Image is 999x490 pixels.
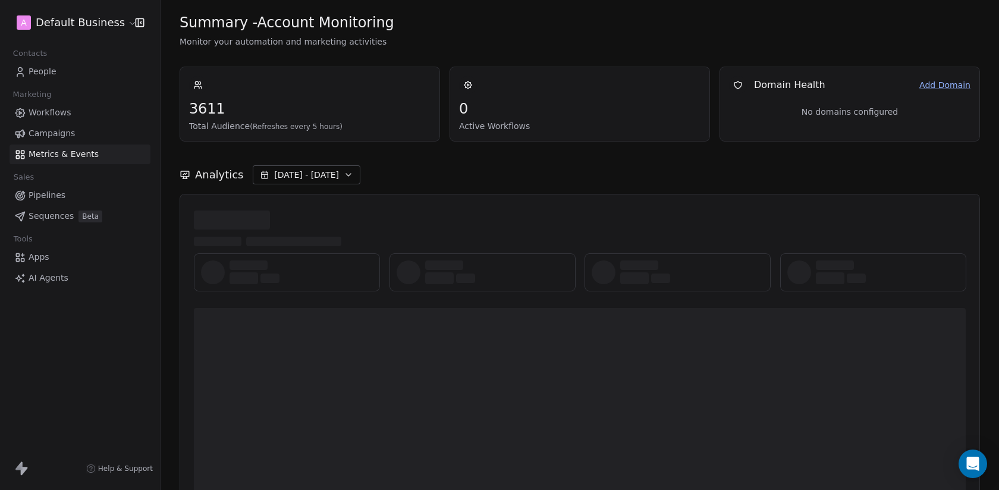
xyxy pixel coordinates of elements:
span: Marketing [8,86,56,103]
span: Domain Health [754,78,825,92]
a: Workflows [10,103,150,122]
span: Help & Support [98,464,153,473]
span: AI Agents [29,272,68,284]
span: Metrics & Events [29,148,99,161]
span: Contacts [8,45,52,62]
span: A [21,17,27,29]
span: 0 [459,100,700,118]
span: Workflows [29,106,71,119]
span: Sequences [29,210,74,222]
span: Beta [78,211,102,222]
span: Total Audience [189,120,431,132]
span: Tools [8,230,37,248]
a: Add Domain [919,79,970,92]
a: SequencesBeta [10,206,150,226]
span: People [29,65,56,78]
a: Pipelines [10,186,150,205]
span: 3611 [189,100,431,118]
span: [DATE] - [DATE] [274,169,339,181]
span: Sales [8,168,39,186]
span: No domains configured [802,106,898,118]
button: [DATE] - [DATE] [253,165,360,184]
span: Monitor your automation and marketing activities [180,36,980,48]
button: ADefault Business [14,12,127,33]
a: Campaigns [10,124,150,143]
a: People [10,62,150,81]
span: Active Workflows [459,120,700,132]
span: Apps [29,251,49,263]
span: Pipelines [29,189,65,202]
a: Apps [10,247,150,267]
a: Metrics & Events [10,145,150,164]
span: Campaigns [29,127,75,140]
span: Default Business [36,15,125,30]
a: Help & Support [86,464,153,473]
div: Open Intercom Messenger [959,450,987,478]
span: Summary - Account Monitoring [180,14,394,32]
span: Analytics [195,167,243,183]
a: AI Agents [10,268,150,288]
span: (Refreshes every 5 hours) [250,122,343,131]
